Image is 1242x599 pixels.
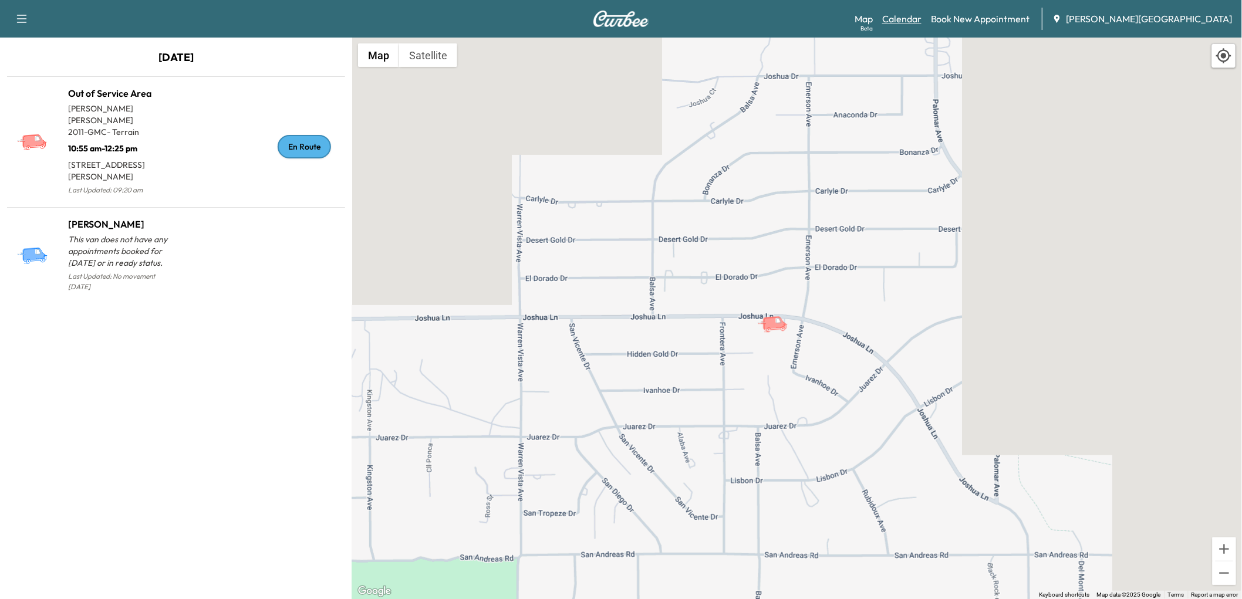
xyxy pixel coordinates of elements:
[68,126,176,138] p: 2011 - GMC - Terrain
[355,584,394,599] img: Google
[1168,591,1184,598] a: Terms
[757,303,798,324] gmp-advanced-marker: Out of Service Area
[68,103,176,126] p: [PERSON_NAME] [PERSON_NAME]
[1211,43,1236,68] div: Recenter map
[1039,591,1090,599] button: Keyboard shortcuts
[593,11,649,27] img: Curbee Logo
[68,233,176,269] p: This van does not have any appointments booked for [DATE] or in ready status.
[1192,591,1238,598] a: Report a map error
[931,12,1030,26] a: Book New Appointment
[1213,537,1236,561] button: Zoom in
[68,138,176,154] p: 10:55 am - 12:25 pm
[855,12,873,26] a: MapBeta
[1066,12,1233,26] span: [PERSON_NAME][GEOGRAPHIC_DATA]
[68,182,176,198] p: Last Updated: 09:20 am
[1213,561,1236,585] button: Zoom out
[68,269,176,295] p: Last Updated: No movement [DATE]
[278,135,331,158] div: En Route
[355,584,394,599] a: Open this area in Google Maps (opens a new window)
[68,154,176,182] p: [STREET_ADDRESS][PERSON_NAME]
[882,12,922,26] a: Calendar
[1097,591,1161,598] span: Map data ©2025 Google
[358,43,399,67] button: Show street map
[860,24,873,33] div: Beta
[399,43,457,67] button: Show satellite imagery
[68,86,176,100] h1: Out of Service Area
[68,217,176,231] h1: [PERSON_NAME]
